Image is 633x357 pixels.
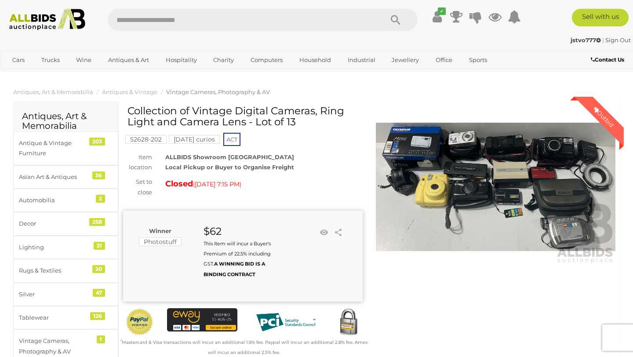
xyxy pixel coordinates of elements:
[19,266,91,276] div: Rugs & Textiles
[463,53,493,67] a: Sports
[127,106,360,128] h1: Collection of Vintage Digital Cameras, Ring Light and Camera Lens - Lot of 13
[342,53,381,67] a: Industrial
[591,56,624,63] b: Contact Us
[19,219,91,229] div: Decor
[13,306,118,329] a: Tablewear 126
[102,88,157,95] a: Antiques & Vintage
[116,152,159,173] div: Item location
[90,312,105,320] div: 126
[7,67,80,82] a: [GEOGRAPHIC_DATA]
[70,53,97,67] a: Wine
[22,111,109,131] h2: Antiques, Art & Memorabilia
[166,88,270,95] a: Vintage Cameras, Photography & AV
[583,97,624,137] div: Outbid
[571,36,602,44] a: jstvo777
[317,226,331,239] li: Watch this item
[374,9,418,31] button: Search
[251,308,321,336] img: PCI DSS compliant
[92,265,105,273] div: 20
[36,53,65,67] a: Trucks
[125,135,167,144] mark: 52628-202
[13,259,118,282] a: Rugs & Textiles 20
[294,53,337,67] a: Household
[19,138,91,159] div: Antique & Vintage Furniture
[13,88,93,95] a: Antiques, Art & Memorabilia
[89,138,105,146] div: 203
[13,189,118,212] a: Automobilia 2
[169,136,220,143] a: [DATE] curios
[89,218,105,226] div: 258
[204,261,265,277] b: A WINNING BID IS A BINDING CONTRACT
[430,9,444,25] a: ✔
[97,335,105,343] div: 1
[334,308,363,337] img: Secured by Rapid SSL
[149,227,171,234] b: Winner
[93,289,105,297] div: 47
[195,180,240,188] span: [DATE] 7:15 PM
[120,339,367,355] small: Mastercard & Visa transactions will incur an additional 1.9% fee. Paypal will incur an additional...
[167,308,237,331] img: eWAY Payment Gateway
[165,153,294,160] strong: ALLBIDS Showroom [GEOGRAPHIC_DATA]
[376,110,615,264] img: Collection of Vintage Digital Cameras, Ring Light and Camera Lens - Lot of 13
[7,53,30,67] a: Cars
[223,133,240,146] span: ACT
[19,242,91,252] div: Lighting
[13,165,118,189] a: Asian Art & Antiques 36
[207,53,240,67] a: Charity
[139,237,182,246] mark: Photostuff
[13,212,118,235] a: Decor 258
[572,9,629,26] a: Sell with us
[571,36,601,44] strong: jstvo777
[19,172,91,182] div: Asian Art & Antiques
[13,283,118,306] a: Silver 47
[92,171,105,179] div: 36
[193,181,241,188] span: ( )
[19,289,91,299] div: Silver
[245,53,288,67] a: Computers
[169,135,220,144] mark: [DATE] curios
[116,177,159,197] div: Set to close
[94,242,105,250] div: 31
[19,195,91,205] div: Automobilia
[438,7,446,15] i: ✔
[19,336,91,357] div: Vintage Cameras, Photography & AV
[13,131,118,165] a: Antique & Vintage Furniture 203
[160,53,203,67] a: Hospitality
[204,240,271,277] small: This Item will incur a Buyer's Premium of 22.5% including GST.
[165,179,193,189] strong: Closed
[602,36,604,44] span: |
[125,136,167,143] a: 52628-202
[605,36,631,44] a: Sign Out
[125,308,154,336] img: Official PayPal Seal
[165,164,294,171] strong: Local Pickup or Buyer to Organise Freight
[19,313,91,323] div: Tablewear
[102,53,155,67] a: Antiques & Art
[591,55,626,65] a: Contact Us
[5,9,90,30] img: Allbids.com.au
[430,53,458,67] a: Office
[204,225,222,237] strong: $62
[386,53,425,67] a: Jewellery
[96,195,105,203] div: 2
[13,236,118,259] a: Lighting 31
